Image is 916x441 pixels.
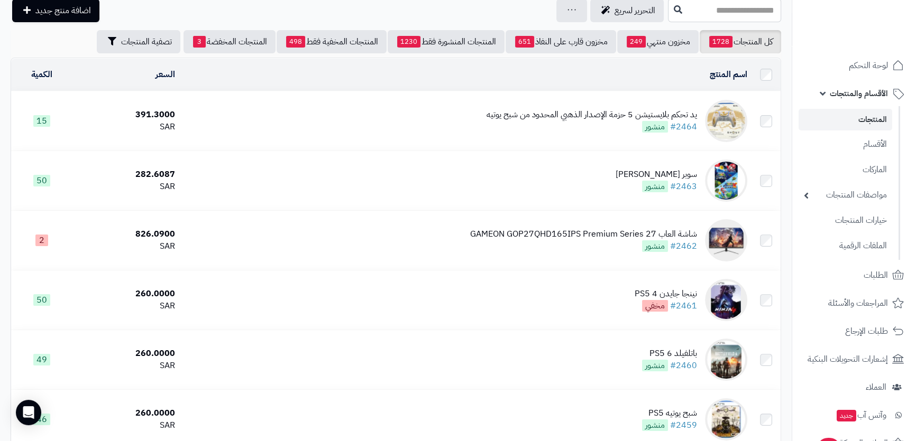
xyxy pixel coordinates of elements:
div: 260.0000 [77,348,175,360]
span: 3 [193,36,206,48]
span: وآتس آب [836,408,886,423]
img: نينجا جايدن 4 PS5 [705,279,747,321]
img: logo-2.png [844,29,906,51]
span: إشعارات التحويلات البنكية [808,352,888,367]
span: مخفي [642,300,668,312]
a: العملاء [799,374,910,400]
img: يد تحكم بلايستيشن 5 حزمة الإصدار الذهبي المحدود من شبح يوتيه [705,100,747,142]
div: SAR [77,181,175,193]
div: سوبر [PERSON_NAME] [616,168,697,181]
div: SAR [77,240,175,252]
a: المنتجات المخفية فقط498 [277,30,387,53]
span: 498 [286,36,305,48]
a: المراجعات والأسئلة [799,290,910,316]
a: الملفات الرقمية [799,234,892,257]
div: 260.0000 [77,407,175,419]
a: المنتجات [799,109,892,130]
button: تصفية المنتجات [97,30,180,53]
a: لوحة التحكم [799,53,910,78]
a: اسم المنتج [710,68,747,81]
div: SAR [77,300,175,312]
div: 826.0900 [77,228,175,240]
span: 2 [35,234,48,246]
a: مخزون قارب على النفاذ651 [506,30,616,53]
span: 651 [515,36,534,48]
span: منشور [642,419,668,431]
span: تصفية المنتجات [121,35,172,48]
img: شاشة العاب GAMEON GOP27QHD165IPS Premium Series 27 [705,219,747,261]
a: طلبات الإرجاع [799,318,910,344]
a: مخزون منتهي249 [617,30,699,53]
a: المنتجات المخفضة3 [184,30,276,53]
a: #2461 [670,299,697,312]
div: 260.0000 [77,288,175,300]
span: 50 [33,294,50,306]
a: #2462 [670,240,697,252]
span: جديد [837,410,856,421]
div: Open Intercom Messenger [16,400,41,425]
div: شبح يوتيه PS5 [642,407,697,419]
a: #2463 [670,180,697,193]
a: المنتجات المنشورة فقط1230 [388,30,505,53]
a: مواصفات المنتجات [799,184,892,207]
a: إشعارات التحويلات البنكية [799,346,910,372]
img: باتلفيلد 6 PS5 [705,339,747,381]
a: الكمية [31,68,52,81]
span: 46 [33,414,50,425]
span: 49 [33,354,50,365]
span: منشور [642,240,668,252]
a: الماركات [799,158,892,181]
div: نينجا جايدن 4 PS5 [635,288,697,300]
div: 391.3000 [77,109,175,121]
span: 1728 [709,36,732,48]
a: #2459 [670,419,697,431]
span: المراجعات والأسئلة [828,296,888,311]
span: التحرير لسريع [615,4,655,17]
div: SAR [77,360,175,372]
span: اضافة منتج جديد [35,4,91,17]
div: 282.6087 [77,168,175,181]
span: طلبات الإرجاع [845,324,888,339]
img: سوبر ماريو جالاكس نيتندو سويتش [705,159,747,202]
a: #2460 [670,359,697,372]
span: الأقسام والمنتجات [830,86,888,101]
div: SAR [77,419,175,431]
a: الطلبات [799,262,910,288]
span: منشور [642,121,668,133]
span: منشور [642,360,668,371]
div: يد تحكم بلايستيشن 5 حزمة الإصدار الذهبي المحدود من شبح يوتيه [487,109,697,121]
a: خيارات المنتجات [799,209,892,232]
a: وآتس آبجديد [799,402,910,428]
a: كل المنتجات1728 [700,30,781,53]
span: العملاء [866,380,886,395]
div: باتلفيلد 6 PS5 [642,348,697,360]
span: لوحة التحكم [849,58,888,73]
a: السعر [155,68,175,81]
span: الطلبات [864,268,888,283]
a: #2464 [670,120,697,133]
span: 249 [627,36,646,48]
img: شبح يوتيه PS5 [705,398,747,440]
span: 50 [33,175,50,186]
span: 1230 [397,36,420,48]
span: 15 [33,115,50,127]
div: SAR [77,121,175,133]
div: شاشة العاب GAMEON GOP27QHD165IPS Premium Series 27 [470,228,697,240]
a: الأقسام [799,133,892,156]
span: منشور [642,181,668,192]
